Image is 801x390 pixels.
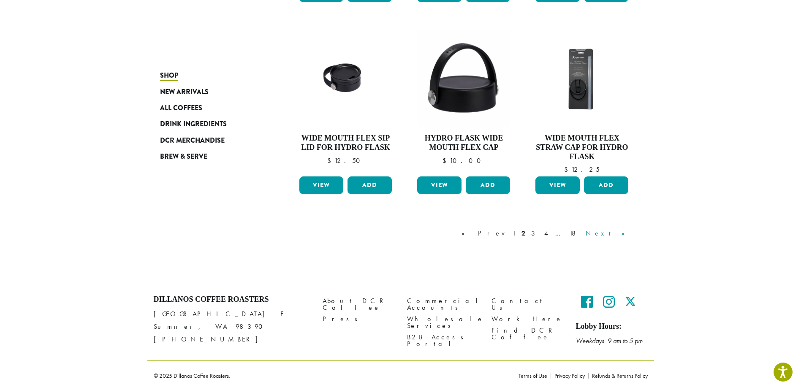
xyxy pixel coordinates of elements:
[160,152,207,162] span: Brew & Serve
[551,373,588,379] a: Privacy Policy
[160,70,178,81] span: Shop
[415,134,512,152] h4: Hydro Flask Wide Mouth Flex Cap
[154,295,310,304] h4: Dillanos Coffee Roasters
[160,149,261,165] a: Brew & Serve
[160,135,225,146] span: DCR Merchandise
[160,68,261,84] a: Shop
[460,228,508,238] a: « Prev
[535,176,580,194] a: View
[533,42,630,115] img: Hydro-FlaskF-lex-Sip-Lid-_Stock_1200x900.jpg
[160,87,209,97] span: New Arrivals
[297,42,394,115] img: Hydro-Flask-WM-Flex-Sip-Lid-Black_.jpg
[417,30,510,127] img: Hydro-Flask-Wide-Mouth-Flex-Cap.jpg
[520,228,527,238] a: 2
[154,373,506,379] p: © 2025 Dillanos Coffee Roasters.
[576,322,648,331] h5: Lobby Hours:
[491,295,563,313] a: Contact Us
[348,176,392,194] button: Add
[299,176,344,194] a: View
[327,156,334,165] span: $
[564,165,571,174] span: $
[584,176,628,194] button: Add
[407,313,479,331] a: Wholesale Services
[415,30,512,173] a: Hydro Flask Wide Mouth Flex Cap $10.00
[533,30,630,173] a: Wide Mouth Flex Straw Cap for Hydro Flask $12.25
[466,176,510,194] button: Add
[407,332,479,350] a: B2B Access Portal
[407,295,479,313] a: Commercial Accounts
[160,84,261,100] a: New Arrivals
[417,176,462,194] a: View
[160,103,202,114] span: All Coffees
[160,100,261,116] a: All Coffees
[327,156,364,165] bdi: 12.50
[519,373,551,379] a: Terms of Use
[554,228,565,238] a: …
[323,313,394,325] a: Press
[160,116,261,132] a: Drink Ingredients
[297,134,394,152] h4: Wide Mouth Flex Sip Lid for Hydro Flask
[160,133,261,149] a: DCR Merchandise
[323,295,394,313] a: About DCR Coffee
[529,228,540,238] a: 3
[154,308,310,346] p: [GEOGRAPHIC_DATA] E Sumner, WA 98390 [PHONE_NUMBER]
[564,165,600,174] bdi: 12.25
[567,228,581,238] a: 18
[443,156,485,165] bdi: 10.00
[510,228,517,238] a: 1
[297,30,394,173] a: Wide Mouth Flex Sip Lid for Hydro Flask $12.50
[533,134,630,161] h4: Wide Mouth Flex Straw Cap for Hydro Flask
[588,373,648,379] a: Refunds & Returns Policy
[584,228,633,238] a: Next »
[160,119,227,130] span: Drink Ingredients
[491,325,563,343] a: Find DCR Coffee
[576,336,643,345] em: Weekdays 9 am to 5 pm
[543,228,551,238] a: 4
[443,156,450,165] span: $
[491,313,563,325] a: Work Here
